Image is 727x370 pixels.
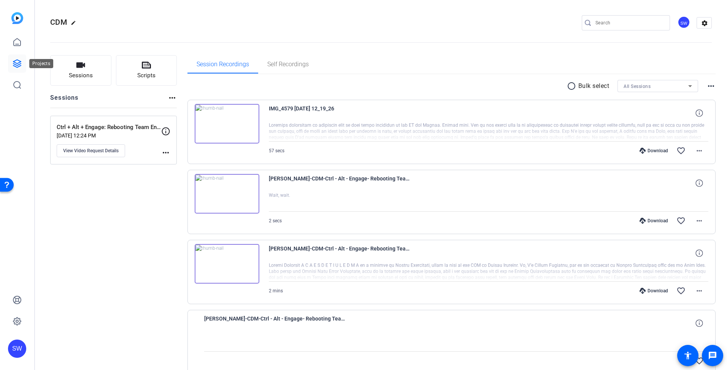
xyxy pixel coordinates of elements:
span: 2 secs [269,218,282,223]
span: 57 secs [269,148,284,153]
span: Scripts [137,71,156,80]
span: View Video Request Details [63,148,119,154]
img: blue-gradient.svg [11,12,23,24]
button: Scripts [116,55,177,86]
span: Session Recordings [197,61,249,67]
p: Bulk select [578,81,610,91]
button: Sessions [50,55,111,86]
span: CDM [50,18,67,27]
div: SW [678,16,690,29]
span: All Sessions [624,84,651,89]
span: Sessions [69,71,93,80]
mat-icon: accessibility [683,351,692,360]
mat-icon: more_horiz [695,216,704,225]
mat-icon: favorite_border [676,286,686,295]
span: [PERSON_NAME]-CDM-Ctrl - Alt - Engage- Rebooting Team Engagement-1756206578796-webcam [269,174,410,192]
mat-icon: more_horiz [161,148,170,157]
span: Self Recordings [267,61,309,67]
mat-icon: radio_button_unchecked [567,81,578,91]
div: Projects [29,59,53,68]
mat-icon: more_horiz [695,146,704,155]
img: thumb-nail [195,174,259,214]
img: thumb-nail [195,244,259,284]
mat-icon: more_horiz [695,286,704,295]
div: Download [636,288,672,294]
mat-icon: edit [71,20,80,29]
p: Ctrl + Alt + Engage: Rebooting Team Engagement [57,123,161,132]
div: Download [636,148,672,154]
mat-icon: message [708,351,717,360]
p: [DATE] 12:24 PM [57,132,161,139]
ngx-avatar: Steve Winiecki [678,16,691,29]
img: thumb-nail [195,104,259,144]
span: [PERSON_NAME]-CDM-Ctrl - Alt - Engage- Rebooting Team Engagement-1755549891650-webcam [204,314,345,332]
h2: Sessions [50,93,79,108]
mat-icon: favorite_border [695,356,704,365]
span: [PERSON_NAME]-CDM-Ctrl - Alt - Engage- Rebooting Team Engagement-1755550905678-webcam [269,244,410,262]
input: Search [595,18,664,27]
span: 2 mins [269,288,283,293]
mat-icon: more_horiz [168,93,177,102]
button: View Video Request Details [57,144,125,157]
div: SW [8,340,26,358]
mat-icon: favorite_border [676,216,686,225]
mat-icon: more_horiz [706,81,716,91]
mat-icon: favorite_border [676,146,686,155]
mat-icon: settings [697,18,712,29]
span: IMG_4579 [DATE] 12_19_26 [269,104,410,122]
div: Download [636,218,672,224]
